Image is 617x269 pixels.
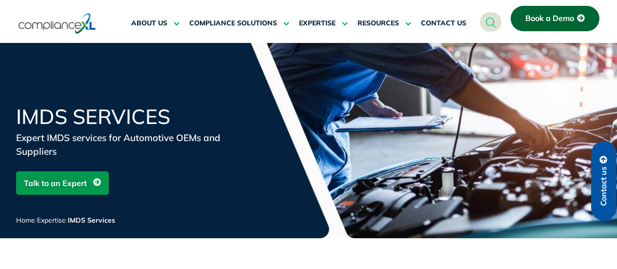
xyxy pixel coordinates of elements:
img: logo-one.svg [19,12,96,35]
a: CONTACT US [421,12,466,35]
a: EXPERTISE [299,12,348,35]
div: Expert IMDS services for Automotive OEMs and Suppliers [16,131,250,158]
span: CONTACT US [421,19,466,28]
span: IMDS Services [68,216,115,225]
span: / / [16,216,115,225]
h1: IMDS Services [16,106,250,127]
span: EXPERTISE [299,19,336,28]
span: COMPLIANCE SOLUTIONS [189,19,277,28]
span: Talk to an Expert [24,174,87,192]
a: ABOUT US [131,12,179,35]
a: Home [16,216,35,225]
a: navsearch-button [480,12,501,32]
span: ABOUT US [131,19,167,28]
span: Book a Demo [525,14,574,23]
a: Expertise [37,216,66,225]
a: Book a Demo [511,6,599,31]
a: RESOURCES [358,12,411,35]
span: Contact us [599,166,608,206]
a: Contact us [591,141,617,221]
span: RESOURCES [358,19,399,28]
a: COMPLIANCE SOLUTIONS [189,12,289,35]
a: Talk to an Expert [16,171,109,195]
